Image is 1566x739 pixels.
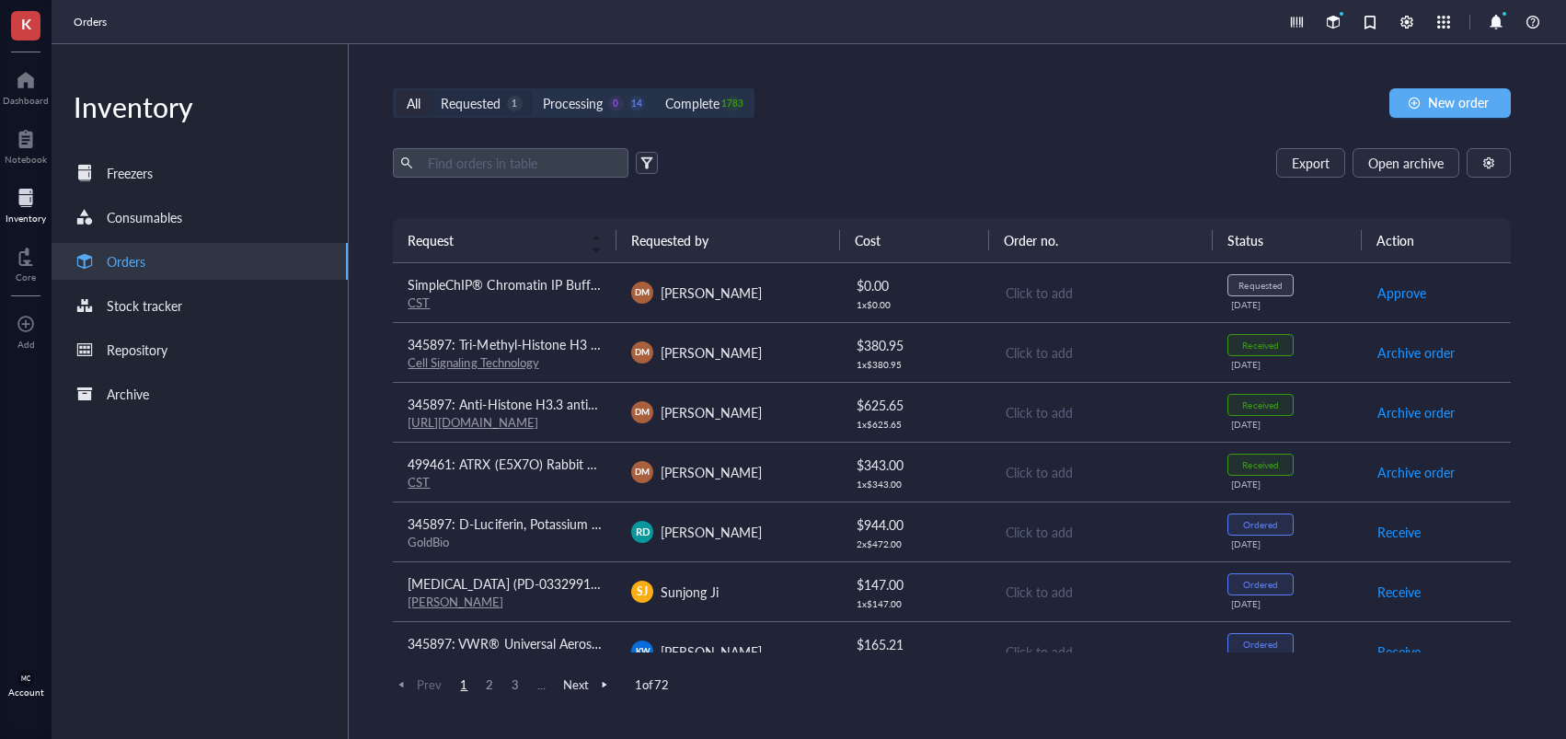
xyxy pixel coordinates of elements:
div: Click to add [1006,641,1198,662]
div: 1 x $ 625.65 [857,419,974,430]
div: 1 x $ 0.00 [857,299,974,310]
span: [PERSON_NAME] [661,403,762,421]
div: 1 [507,96,523,111]
div: segmented control [393,88,754,118]
div: Click to add [1006,462,1198,482]
span: [PERSON_NAME] [661,642,762,661]
a: Orders [52,243,348,280]
div: [DATE] [1231,359,1347,370]
a: [URL][DOMAIN_NAME] [408,413,537,431]
th: Request [393,218,616,262]
div: Ordered [1243,519,1278,530]
span: Sunjong Ji [661,583,719,601]
span: 3 [504,676,526,693]
td: Click to add [989,442,1213,502]
div: [DATE] [1231,479,1347,490]
div: $ 944.00 [857,514,974,535]
th: Cost [840,218,989,262]
span: 345897: Tri-Methyl-Histone H3 (Lys4) (C42D8) Rabbit mAb [408,335,745,353]
span: [PERSON_NAME] [661,283,762,302]
span: Receive [1377,522,1421,542]
th: Action [1362,218,1511,262]
span: K [21,12,31,35]
div: 1783 [725,96,741,111]
div: Stock tracker [107,295,182,316]
span: Next [563,676,613,693]
span: KW [635,645,650,658]
a: Cell Signaling Technology [408,353,538,371]
span: Request [408,230,580,250]
div: GoldBio [408,534,602,550]
th: Requested by [616,218,840,262]
a: Orders [74,13,110,31]
span: DM [635,345,650,358]
td: Click to add [989,382,1213,442]
span: SJ [637,583,648,600]
span: DM [635,285,650,298]
div: All [407,93,420,113]
span: Export [1292,156,1330,170]
div: 14 [629,96,645,111]
div: Click to add [1006,522,1198,542]
div: Ordered [1243,579,1278,590]
div: 2 x $ 472.00 [857,538,974,549]
span: 345897: Anti-Histone H3.3 antibody [EPR17899] - ChIP Grade [408,395,764,413]
button: Open archive [1353,148,1459,178]
button: New order [1389,88,1511,118]
span: ... [530,676,552,693]
button: Archive order [1376,338,1456,367]
div: Click to add [1006,582,1198,602]
div: Freezers [107,163,153,183]
div: Add [17,339,35,350]
span: 345897: VWR® Universal Aerosol Filter Pipet Tips, Racked, Sterile, 100 - 1000 µl [408,634,867,652]
span: Open archive [1368,156,1444,170]
div: $ 380.95 [857,335,974,355]
div: $ 165.21 [857,634,974,654]
td: Click to add [989,502,1213,561]
div: Core [16,271,36,283]
a: Repository [52,331,348,368]
div: Complete [665,93,720,113]
span: [MEDICAL_DATA] (PD-0332991) HCl 5mg [408,574,647,593]
div: Requested [441,93,501,113]
button: Archive order [1376,398,1456,427]
div: Requested [1238,280,1282,291]
span: Archive order [1377,462,1455,482]
a: Core [16,242,36,283]
th: Order no. [989,218,1213,262]
a: Inventory [6,183,46,224]
a: Freezers [52,155,348,191]
input: Find orders in table [420,149,621,177]
div: 0 [608,96,624,111]
div: Dashboard [3,95,49,106]
span: MC [21,675,30,682]
span: 345897: D-Luciferin, Potassium Salt [408,514,612,533]
div: Click to add [1006,342,1198,363]
span: Receive [1377,582,1421,602]
div: Received [1242,399,1278,410]
span: 1 of 72 [635,676,668,693]
span: DM [635,465,650,478]
td: Click to add [989,322,1213,382]
div: [DATE] [1231,598,1347,609]
td: Click to add [989,561,1213,621]
div: Orders [107,251,145,271]
span: Receive [1377,641,1421,662]
a: Dashboard [3,65,49,106]
a: Consumables [52,199,348,236]
div: Click to add [1006,283,1198,303]
span: [PERSON_NAME] [661,463,762,481]
span: 499461: ATRX (E5X7O) Rabbit mAb [408,455,613,473]
span: [PERSON_NAME] [661,343,762,362]
a: Notebook [5,124,47,165]
div: 1 x $ 147.00 [857,598,974,609]
span: 2 [478,676,501,693]
div: $ 0.00 [857,275,974,295]
span: Archive order [1377,342,1455,363]
button: Receive [1376,577,1422,606]
td: Click to add [989,263,1213,323]
a: Archive [52,375,348,412]
span: Prev [393,676,442,693]
a: [PERSON_NAME] [408,593,503,610]
button: Receive [1376,517,1422,547]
